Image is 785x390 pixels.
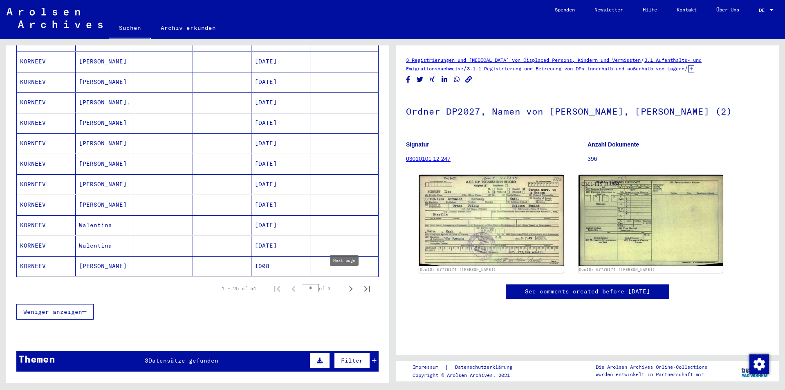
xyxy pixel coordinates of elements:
a: Archiv erkunden [151,18,226,38]
mat-cell: KORNEEV [17,52,76,72]
a: Impressum [413,363,445,372]
button: Share on Facebook [404,74,413,85]
mat-cell: KORNEEV [17,92,76,113]
img: yv_logo.png [740,361,770,381]
mat-cell: KORNEEV [17,72,76,92]
button: Share on Twitter [416,74,424,85]
mat-cell: 1908 [251,256,310,276]
span: Weniger anzeigen [23,308,82,316]
a: DocID: 67776174 ([PERSON_NAME]) [579,267,655,272]
img: 001.jpg [419,175,564,266]
mat-cell: [PERSON_NAME] [76,133,135,153]
mat-cell: [DATE] [251,174,310,194]
button: Last page [359,280,375,297]
mat-cell: KORNEEV [17,174,76,194]
mat-cell: KORNEEV [17,113,76,133]
mat-cell: [PERSON_NAME]. [76,92,135,113]
button: Share on WhatsApp [453,74,461,85]
button: Share on LinkedIn [440,74,449,85]
p: Die Arolsen Archives Online-Collections [596,363,707,371]
mat-cell: [PERSON_NAME] [76,174,135,194]
a: See comments created before [DATE] [525,287,650,296]
mat-cell: [DATE] [251,154,310,174]
a: Suchen [109,18,151,39]
mat-cell: [PERSON_NAME] [76,154,135,174]
mat-cell: [PERSON_NAME] [76,72,135,92]
mat-cell: KORNEEV [17,236,76,256]
span: / [463,65,467,72]
span: DE [759,7,768,13]
button: Next page [343,280,359,297]
p: wurden entwickelt in Partnerschaft mit [596,371,707,378]
mat-cell: Walentina [76,215,135,235]
a: 3.1.1 Registrierung und Betreuung von DPs innerhalb und außerhalb von Lagern [467,65,684,72]
mat-cell: [PERSON_NAME] [76,113,135,133]
h1: Ordner DP2027, Namen von [PERSON_NAME], [PERSON_NAME] (2) [406,92,769,128]
span: / [641,56,644,63]
img: Zustimmung ändern [749,354,769,374]
a: 3 Registrierungen und [MEDICAL_DATA] von Displaced Persons, Kindern und Vermissten [406,57,641,63]
mat-cell: KORNEEV [17,256,76,276]
mat-cell: [DATE] [251,72,310,92]
div: 1 – 25 of 54 [222,285,256,292]
mat-cell: KORNEEV [17,195,76,215]
mat-cell: KORNEEV [17,215,76,235]
mat-cell: [DATE] [251,113,310,133]
button: Filter [334,353,370,368]
mat-cell: [DATE] [251,52,310,72]
span: 3 [145,357,148,364]
img: Arolsen_neg.svg [7,8,103,28]
p: 396 [588,155,769,163]
mat-cell: KORNEEV [17,133,76,153]
mat-cell: [PERSON_NAME] [76,195,135,215]
mat-cell: Walentina [76,236,135,256]
b: Signatur [406,141,429,148]
a: 03010101 12 247 [406,156,451,162]
img: 002.jpg [579,175,723,266]
mat-cell: [DATE] [251,215,310,235]
div: Themen [18,352,55,366]
button: Previous page [285,280,302,297]
mat-cell: [PERSON_NAME] [76,52,135,72]
div: Zustimmung ändern [749,354,769,374]
button: Weniger anzeigen [16,304,94,320]
span: / [684,65,688,72]
p: Copyright © Arolsen Archives, 2021 [413,372,522,379]
span: Filter [341,357,363,364]
a: Datenschutzerklärung [449,363,522,372]
div: | [413,363,522,372]
a: DocID: 67776174 ([PERSON_NAME]) [420,267,496,272]
button: Copy link [464,74,473,85]
div: of 3 [302,284,343,292]
button: Share on Xing [428,74,437,85]
mat-cell: [DATE] [251,236,310,256]
b: Anzahl Dokumente [588,141,639,148]
mat-cell: [PERSON_NAME] [76,256,135,276]
mat-cell: KORNEEV [17,154,76,174]
mat-cell: [DATE] [251,92,310,113]
mat-cell: [DATE] [251,195,310,215]
mat-cell: [DATE] [251,133,310,153]
span: Datensätze gefunden [148,357,218,364]
button: First page [269,280,285,297]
